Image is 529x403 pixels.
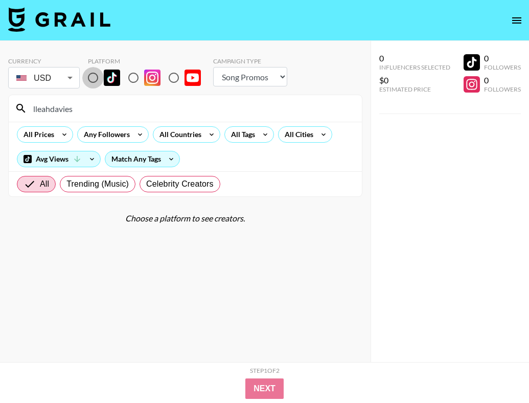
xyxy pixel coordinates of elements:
[279,127,315,142] div: All Cities
[104,70,120,86] img: TikTok
[478,352,517,391] iframe: Drift Widget Chat Controller
[8,7,110,32] img: Grail Talent
[245,378,284,399] button: Next
[78,127,132,142] div: Any Followers
[17,127,56,142] div: All Prices
[146,178,214,190] span: Celebrity Creators
[105,151,179,167] div: Match Any Tags
[484,85,521,93] div: Followers
[213,57,287,65] div: Campaign Type
[27,100,356,117] input: Search by User Name
[379,63,450,71] div: Influencers Selected
[484,53,521,63] div: 0
[17,151,100,167] div: Avg Views
[507,10,527,31] button: open drawer
[250,367,280,374] div: Step 1 of 2
[144,70,160,86] img: Instagram
[225,127,257,142] div: All Tags
[8,57,80,65] div: Currency
[8,213,362,223] div: Choose a platform to see creators.
[153,127,203,142] div: All Countries
[379,75,450,85] div: $0
[379,85,450,93] div: Estimated Price
[185,70,201,86] img: YouTube
[379,53,450,63] div: 0
[88,57,209,65] div: Platform
[10,69,78,87] div: USD
[484,75,521,85] div: 0
[484,63,521,71] div: Followers
[40,178,49,190] span: All
[66,178,129,190] span: Trending (Music)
